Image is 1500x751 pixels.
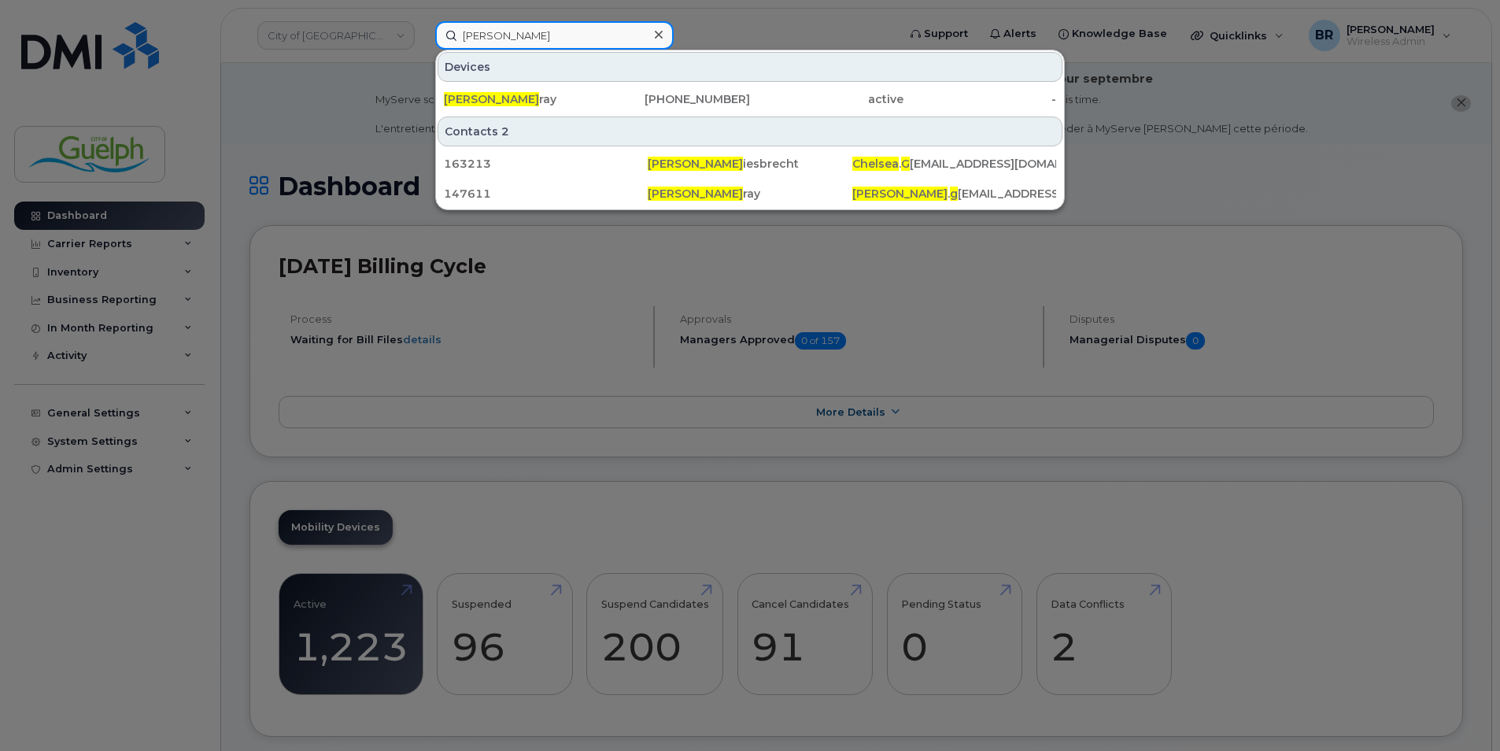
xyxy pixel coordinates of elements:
a: 163213[PERSON_NAME]iesbrechtChelsea.G[EMAIL_ADDRESS][DOMAIN_NAME] [438,150,1062,178]
div: Devices [438,52,1062,82]
div: Contacts [438,117,1062,146]
div: - [903,91,1057,107]
div: . [EMAIL_ADDRESS][DOMAIN_NAME] [852,156,1056,172]
div: 147611 [444,186,648,202]
span: g [950,187,958,201]
div: ray [648,186,852,202]
div: [PHONE_NUMBER] [597,91,751,107]
span: G [901,157,910,171]
a: 147611[PERSON_NAME]ray[PERSON_NAME].g[EMAIL_ADDRESS][DOMAIN_NAME] [438,179,1062,208]
div: 163213 [444,156,648,172]
div: active [750,91,903,107]
span: [PERSON_NAME] [648,157,743,171]
span: 2 [501,124,509,139]
div: iesbrecht [648,156,852,172]
span: [PERSON_NAME] [444,92,539,106]
div: ray [444,91,597,107]
span: [PERSON_NAME] [852,187,948,201]
span: [PERSON_NAME] [648,187,743,201]
a: [PERSON_NAME]ray[PHONE_NUMBER]active- [438,85,1062,113]
div: . [EMAIL_ADDRESS][DOMAIN_NAME] [852,186,1056,202]
span: Chelsea [852,157,899,171]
